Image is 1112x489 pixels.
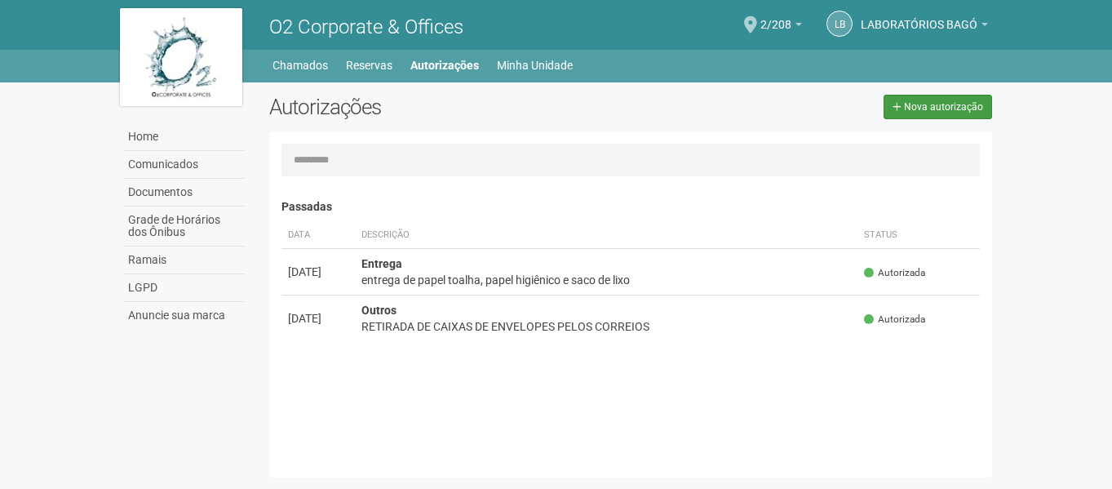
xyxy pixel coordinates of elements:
a: 2/208 [760,20,802,33]
a: Documentos [124,179,245,207]
a: Autorizações [410,54,479,77]
h4: Passadas [281,201,981,213]
a: LABORATÓRIOS BAGÓ [861,20,988,33]
span: Autorizada [864,266,925,280]
div: RETIRADA DE CAIXAS DE ENVELOPES PELOS CORREIOS [361,318,852,335]
a: Anuncie sua marca [124,302,245,329]
a: Minha Unidade [497,54,573,77]
a: Chamados [272,54,328,77]
th: Descrição [355,222,858,249]
a: LB [826,11,853,37]
a: Home [124,123,245,151]
span: 2/208 [760,2,791,31]
a: Grade de Horários dos Ônibus [124,207,245,247]
div: [DATE] [288,264,348,280]
a: LGPD [124,274,245,302]
a: Nova autorização [884,95,992,119]
span: LABORATÓRIOS BAGÓ [861,2,977,31]
th: Data [281,222,355,249]
h2: Autorizações [269,95,618,119]
div: entrega de papel toalha, papel higiênico e saco de lixo [361,272,852,288]
th: Status [857,222,980,249]
a: Comunicados [124,151,245,179]
span: O2 Corporate & Offices [269,16,463,38]
a: Reservas [346,54,392,77]
img: logo.jpg [120,8,242,106]
a: Ramais [124,247,245,274]
span: Autorizada [864,313,925,327]
strong: Outros [361,304,397,317]
div: [DATE] [288,310,348,327]
strong: Entrega [361,257,402,270]
span: Nova autorização [904,101,983,113]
